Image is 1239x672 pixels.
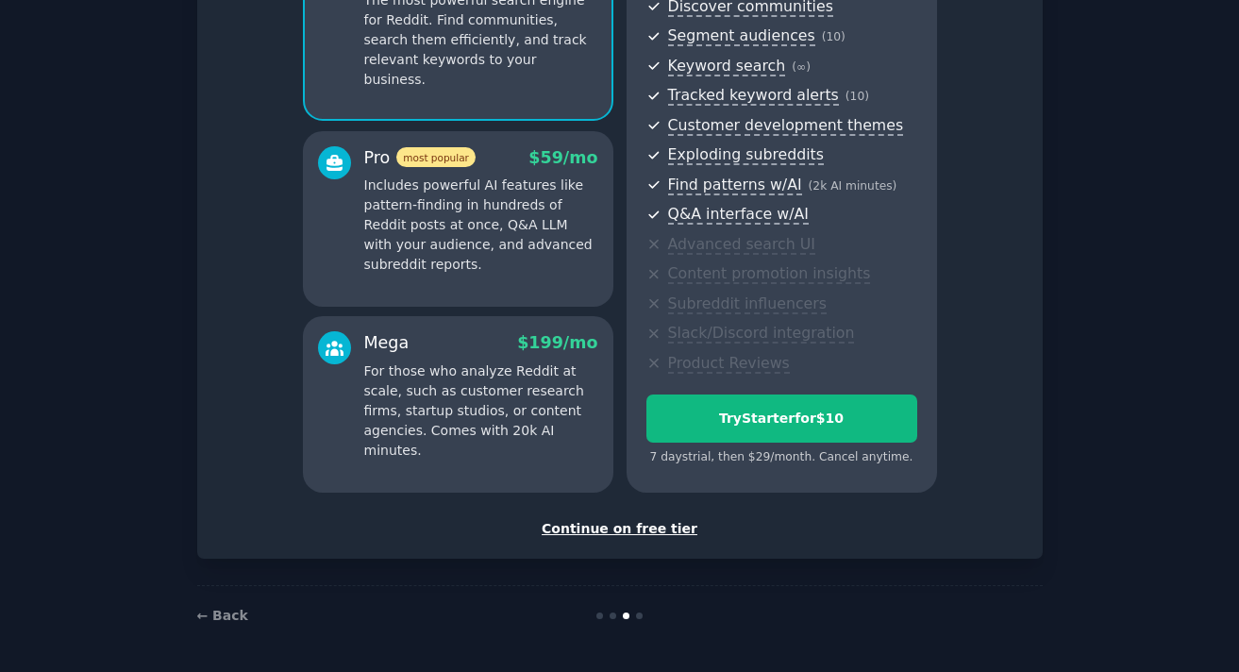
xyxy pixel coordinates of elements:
[668,57,786,76] span: Keyword search
[668,116,904,136] span: Customer development themes
[668,86,839,106] span: Tracked keyword alerts
[668,176,802,195] span: Find patterns w/AI
[517,333,597,352] span: $ 199 /mo
[364,176,598,275] p: Includes powerful AI features like pattern-finding in hundreds of Reddit posts at once, Q&A LLM w...
[528,148,597,167] span: $ 59 /mo
[646,395,917,443] button: TryStarterfor$10
[668,324,855,344] span: Slack/Discord integration
[809,179,897,193] span: ( 2k AI minutes )
[646,449,917,466] div: 7 days trial, then $ 29 /month . Cancel anytime.
[364,361,598,461] p: For those who analyze Reddit at scale, such as customer research firms, startup studios, or conte...
[668,354,790,374] span: Product Reviews
[822,30,846,43] span: ( 10 )
[668,264,871,284] span: Content promotion insights
[647,409,916,428] div: Try Starter for $10
[668,145,824,165] span: Exploding subreddits
[668,294,827,314] span: Subreddit influencers
[846,90,869,103] span: ( 10 )
[668,205,809,225] span: Q&A interface w/AI
[668,235,815,255] span: Advanced search UI
[364,146,476,170] div: Pro
[396,147,476,167] span: most popular
[364,331,410,355] div: Mega
[197,608,248,623] a: ← Back
[668,26,815,46] span: Segment audiences
[792,60,811,74] span: ( ∞ )
[217,519,1023,539] div: Continue on free tier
